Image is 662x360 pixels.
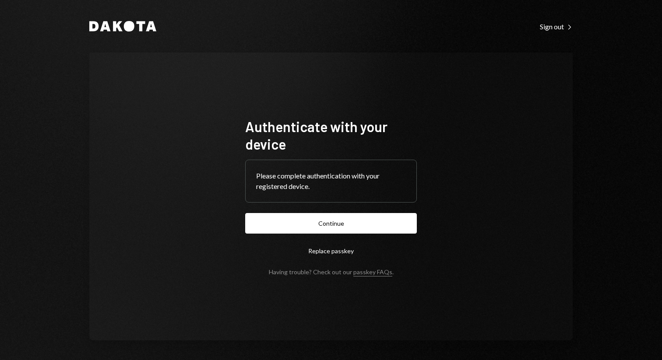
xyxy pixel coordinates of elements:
div: Sign out [540,22,573,31]
button: Continue [245,213,417,234]
h1: Authenticate with your device [245,118,417,153]
div: Please complete authentication with your registered device. [256,171,406,192]
a: passkey FAQs [353,268,392,276]
div: Having trouble? Check out our . [269,268,394,276]
button: Replace passkey [245,241,417,261]
a: Sign out [540,21,573,31]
